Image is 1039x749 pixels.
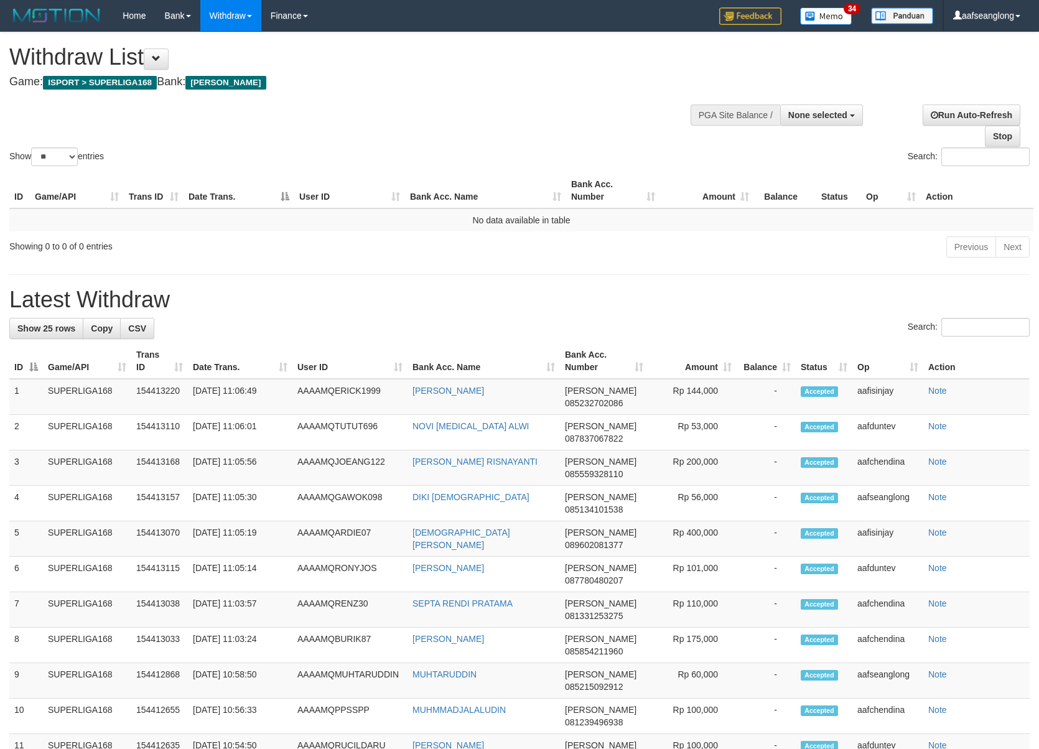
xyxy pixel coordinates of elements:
td: 154413033 [131,628,188,663]
span: [PERSON_NAME] [565,386,636,396]
td: AAAAMQBURIK87 [292,628,408,663]
a: CSV [120,318,154,339]
a: [PERSON_NAME] [412,563,484,573]
span: [PERSON_NAME] [565,492,636,502]
td: Rp 175,000 [648,628,737,663]
a: [PERSON_NAME] [412,634,484,644]
td: - [737,592,796,628]
span: [PERSON_NAME] [565,421,636,431]
td: Rp 110,000 [648,592,737,628]
a: Note [928,669,947,679]
td: SUPERLIGA168 [43,379,131,415]
a: Note [928,421,947,431]
a: [DEMOGRAPHIC_DATA][PERSON_NAME] [412,528,510,550]
td: 154413157 [131,486,188,521]
span: Copy 085134101538 to clipboard [565,505,623,514]
span: Copy 085854211960 to clipboard [565,646,623,656]
a: DIKI [DEMOGRAPHIC_DATA] [412,492,529,502]
span: Copy 089602081377 to clipboard [565,540,623,550]
a: NOVI [MEDICAL_DATA] ALWI [412,421,529,431]
a: SEPTA RENDI PRATAMA [412,598,513,608]
a: Note [928,634,947,644]
span: Copy 081331253275 to clipboard [565,611,623,621]
a: Next [995,236,1030,258]
td: - [737,379,796,415]
span: [PERSON_NAME] [565,528,636,537]
span: [PERSON_NAME] [565,705,636,715]
a: Run Auto-Refresh [923,105,1020,126]
a: Note [928,598,947,608]
td: Rp 60,000 [648,663,737,699]
td: [DATE] 11:05:30 [188,486,292,521]
td: AAAAMQRENZ30 [292,592,408,628]
a: Note [928,386,947,396]
a: Note [928,528,947,537]
td: [DATE] 11:06:01 [188,415,292,450]
h1: Latest Withdraw [9,287,1030,312]
td: SUPERLIGA168 [43,486,131,521]
td: 7 [9,592,43,628]
td: 10 [9,699,43,734]
td: [DATE] 11:03:57 [188,592,292,628]
span: [PERSON_NAME] [565,563,636,573]
label: Show entries [9,147,104,166]
span: Accepted [801,457,838,468]
td: aafisinjay [852,379,923,415]
td: SUPERLIGA168 [43,663,131,699]
span: Accepted [801,422,838,432]
th: Bank Acc. Name: activate to sort column ascending [408,343,560,379]
td: 154412868 [131,663,188,699]
th: Amount: activate to sort column ascending [648,343,737,379]
img: panduan.png [871,7,933,24]
td: [DATE] 11:05:14 [188,557,292,592]
td: aafisinjay [852,521,923,557]
td: Rp 101,000 [648,557,737,592]
td: 154412655 [131,699,188,734]
td: - [737,450,796,486]
td: AAAAMQTUTUT696 [292,415,408,450]
td: [DATE] 11:05:19 [188,521,292,557]
span: Copy 081239496938 to clipboard [565,717,623,727]
h4: Game: Bank: [9,76,680,88]
td: aafchendina [852,450,923,486]
td: 4 [9,486,43,521]
td: [DATE] 10:58:50 [188,663,292,699]
td: [DATE] 11:03:24 [188,628,292,663]
h1: Withdraw List [9,45,680,70]
select: Showentries [31,147,78,166]
img: Feedback.jpg [719,7,781,25]
a: Note [928,457,947,467]
th: ID: activate to sort column descending [9,343,43,379]
label: Search: [908,147,1030,166]
span: Accepted [801,493,838,503]
td: AAAAMQMUHTARUDDIN [292,663,408,699]
td: 2 [9,415,43,450]
td: 8 [9,628,43,663]
td: aafchendina [852,592,923,628]
td: SUPERLIGA168 [43,521,131,557]
a: Previous [946,236,996,258]
a: Note [928,492,947,502]
th: Bank Acc. Number: activate to sort column ascending [560,343,648,379]
span: Copy 085232702086 to clipboard [565,398,623,408]
td: AAAAMQRONYJOS [292,557,408,592]
td: 154413220 [131,379,188,415]
label: Search: [908,318,1030,337]
td: SUPERLIGA168 [43,415,131,450]
span: Accepted [801,564,838,574]
span: [PERSON_NAME] [565,457,636,467]
td: 154413168 [131,450,188,486]
td: AAAAMQERICK1999 [292,379,408,415]
th: Op: activate to sort column ascending [852,343,923,379]
th: Balance [754,173,816,208]
td: [DATE] 11:06:49 [188,379,292,415]
a: MUHMMADJALALUDIN [412,705,506,715]
th: Trans ID: activate to sort column ascending [124,173,184,208]
td: 1 [9,379,43,415]
th: Amount: activate to sort column ascending [660,173,754,208]
th: Balance: activate to sort column ascending [737,343,796,379]
td: AAAAMQARDIE07 [292,521,408,557]
td: SUPERLIGA168 [43,628,131,663]
td: - [737,486,796,521]
span: CSV [128,323,146,333]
